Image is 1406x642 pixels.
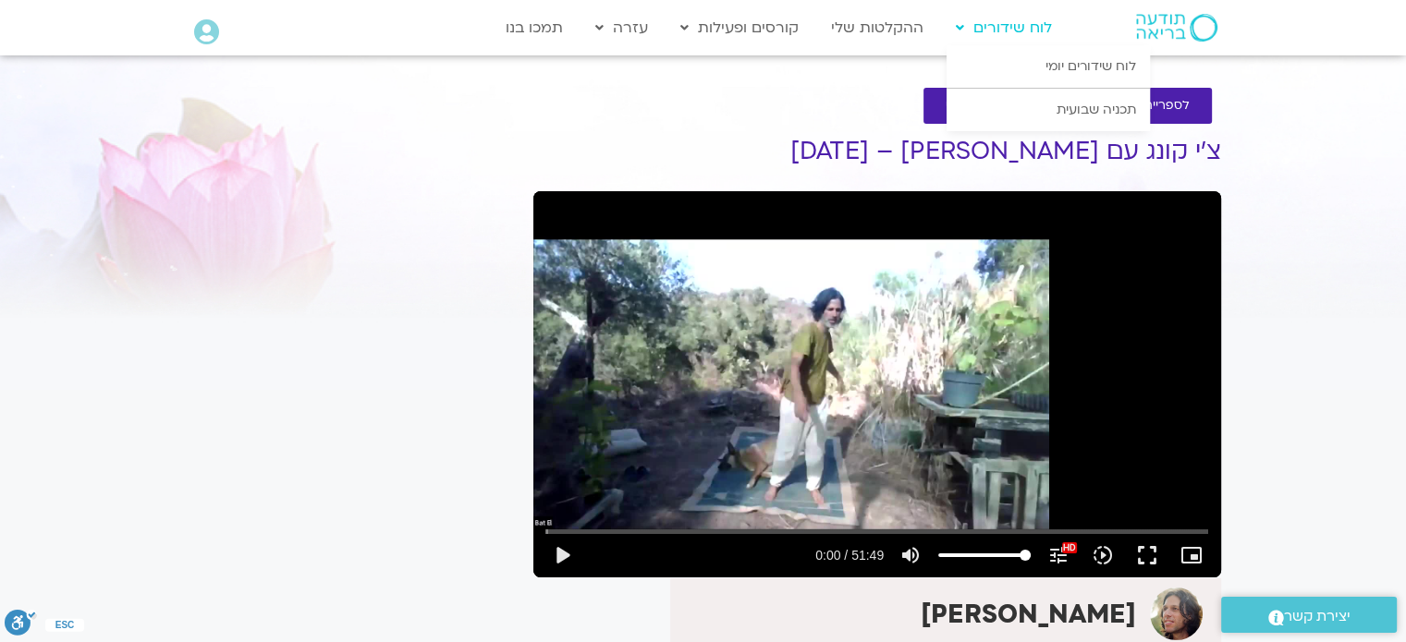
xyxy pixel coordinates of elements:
[923,88,1043,124] a: להקלטות שלי
[947,89,1150,131] a: תכניה שבועית
[1284,604,1351,629] span: יצירת קשר
[1221,597,1397,633] a: יצירת קשר
[533,138,1221,165] h1: צ’י קונג עם [PERSON_NAME] – [DATE]
[1150,587,1203,640] img: אמנון דפני
[946,99,1021,113] span: להקלטות שלי
[671,10,808,45] a: קורסים ופעילות
[822,10,933,45] a: ההקלטות שלי
[947,45,1150,88] a: לוח שידורים יומי
[586,10,657,45] a: עזרה
[1136,14,1217,42] img: תודעה בריאה
[921,597,1136,632] strong: [PERSON_NAME]
[496,10,572,45] a: תמכו בנו
[947,10,1061,45] a: לוח שידורים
